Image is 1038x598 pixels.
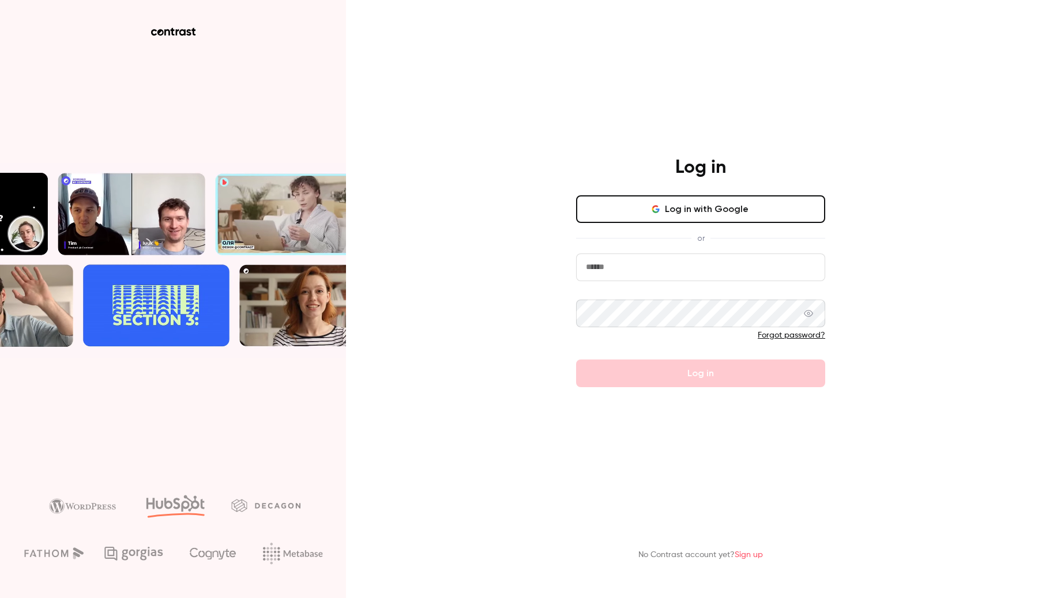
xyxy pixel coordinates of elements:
img: decagon [231,499,300,512]
span: or [691,232,710,244]
a: Sign up [735,551,763,559]
button: Log in with Google [576,195,825,223]
h4: Log in [675,156,726,179]
p: No Contrast account yet? [638,549,763,561]
a: Forgot password? [758,331,825,339]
